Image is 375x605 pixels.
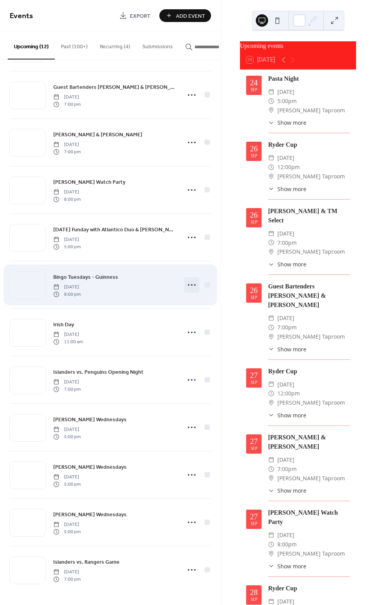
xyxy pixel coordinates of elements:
div: 26 [250,286,258,294]
span: [PERSON_NAME] Taproom [277,172,345,181]
div: ​ [268,260,274,268]
button: ​Show more [268,260,306,268]
span: Add Event [176,12,205,20]
div: Guest Bartenders [PERSON_NAME] & [PERSON_NAME] [268,282,350,310]
div: Pasta Night [268,74,350,83]
span: [DATE] [277,530,294,540]
a: Guest Bartenders [PERSON_NAME] & [PERSON_NAME] [53,83,176,92]
span: [PERSON_NAME] Watch Party [53,178,125,186]
span: [DATE] [53,331,83,338]
div: [PERSON_NAME] & TM Select [268,207,350,225]
span: Show more [277,185,306,193]
div: ​ [268,389,274,398]
div: ​ [268,562,274,570]
span: 7:00pm [277,238,297,247]
a: [PERSON_NAME] Wednesdays [53,463,127,471]
span: [DATE] Funday with Atlantico Duo & [PERSON_NAME] [53,226,176,234]
span: Irish Day [53,321,74,329]
span: Show more [277,119,306,127]
button: ​Show more [268,345,306,353]
span: [PERSON_NAME] Wednesdays [53,511,127,519]
span: 7:00pm [277,323,297,332]
div: Sep [251,296,257,300]
div: Upcoming events [240,41,356,51]
span: [DATE] [53,94,81,101]
div: ​ [268,163,274,172]
div: ​ [268,380,274,389]
div: 26 [250,145,258,153]
span: [PERSON_NAME] Taproom [277,332,345,341]
div: 24 [250,79,258,86]
span: [PERSON_NAME] Taproom [277,398,345,407]
div: ​ [268,185,274,193]
span: [DATE] [53,141,81,148]
div: ​ [268,106,274,115]
span: [DATE] [277,314,294,323]
div: 27 [250,513,258,520]
span: [DATE] [53,189,81,196]
button: ​Show more [268,411,306,419]
div: ​ [268,455,274,464]
span: Islanders vs. Penguins Opening Night [53,368,144,376]
div: ​ [268,247,274,256]
div: ​ [268,97,274,106]
span: 12:00pm [277,389,300,398]
span: 7:00 pm [53,148,81,155]
div: ​ [268,549,274,558]
div: ​ [268,314,274,323]
span: 8:00 pm [53,196,81,203]
span: 5:00 pm [53,481,81,488]
div: ​ [268,398,274,407]
span: 5:00 pm [53,243,81,250]
span: [PERSON_NAME] Taproom [277,474,345,483]
span: Show more [277,562,306,570]
a: Add Event [159,9,211,22]
a: Islanders vs. Penguins Opening Night [53,368,144,376]
span: [PERSON_NAME] Taproom [277,247,345,256]
span: 5:00 pm [53,433,81,440]
div: ​ [268,119,274,127]
div: ​ [268,486,274,495]
span: Events [10,8,33,24]
div: ​ [268,87,274,97]
div: Sep [251,381,257,385]
div: Sep [251,220,257,224]
div: ​ [268,464,274,474]
button: Past (100+) [55,31,94,59]
div: Sep [251,154,257,158]
span: [DATE] [53,474,81,481]
span: [DATE] [53,521,81,528]
div: ​ [268,345,274,353]
a: [PERSON_NAME] Wednesdays [53,415,127,424]
div: [PERSON_NAME] & [PERSON_NAME] [268,433,350,451]
a: [DATE] Funday with Atlantico Duo & [PERSON_NAME] [53,225,176,234]
a: [PERSON_NAME] & [PERSON_NAME] [53,130,142,139]
button: Recurring (4) [94,31,136,59]
div: ​ [268,323,274,332]
div: ​ [268,332,274,341]
div: ​ [268,153,274,163]
div: Ryder Cup [268,140,350,149]
span: Show more [277,345,306,353]
span: [DATE] [53,569,81,576]
span: [DATE] [53,426,81,433]
span: 7:00 pm [53,576,81,583]
span: [PERSON_NAME] Taproom [277,549,345,558]
span: [PERSON_NAME] & [PERSON_NAME] [53,131,142,139]
span: Show more [277,486,306,495]
a: Islanders vs. Rangers Game [53,558,120,566]
span: [PERSON_NAME] Wednesdays [53,416,127,424]
div: 26 [250,211,258,219]
span: 5:00pm [277,97,297,106]
span: Show more [277,411,306,419]
span: 8:00pm [277,540,297,549]
span: 11:00 am [53,338,83,345]
span: 12:00pm [277,163,300,172]
a: Export [113,9,156,22]
span: 7:00 pm [53,101,81,108]
button: Upcoming (12) [8,31,55,59]
div: 28 [250,588,258,596]
div: Sep [251,522,257,526]
span: [PERSON_NAME] Wednesdays [53,463,127,471]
